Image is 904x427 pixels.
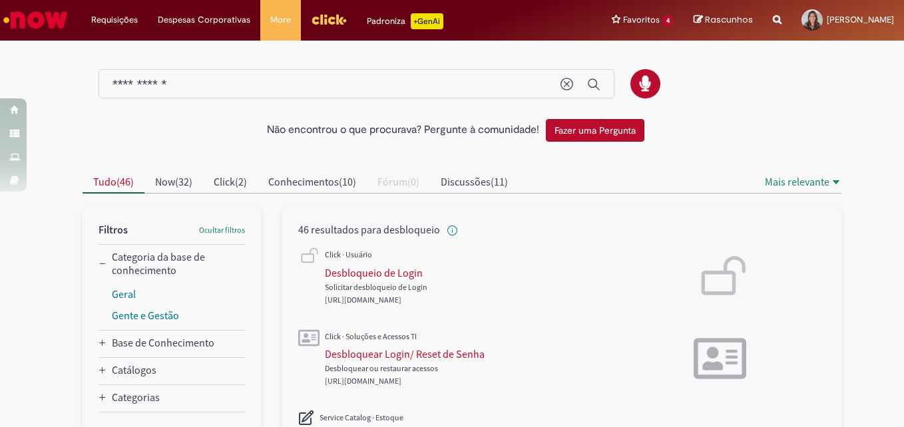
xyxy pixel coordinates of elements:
[158,13,250,27] span: Despesas Corporativas
[705,13,753,26] span: Rascunhos
[267,124,539,136] h2: Não encontrou o que procurava? Pergunte à comunidade!
[623,13,660,27] span: Favoritos
[91,13,138,27] span: Requisições
[827,14,894,25] span: [PERSON_NAME]
[270,13,291,27] span: More
[1,7,70,33] img: ServiceNow
[311,9,347,29] img: click_logo_yellow_360x200.png
[546,119,644,142] button: Fazer uma Pergunta
[411,13,443,29] p: +GenAi
[367,13,443,29] div: Padroniza
[662,15,674,27] span: 4
[694,14,753,27] a: Rascunhos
